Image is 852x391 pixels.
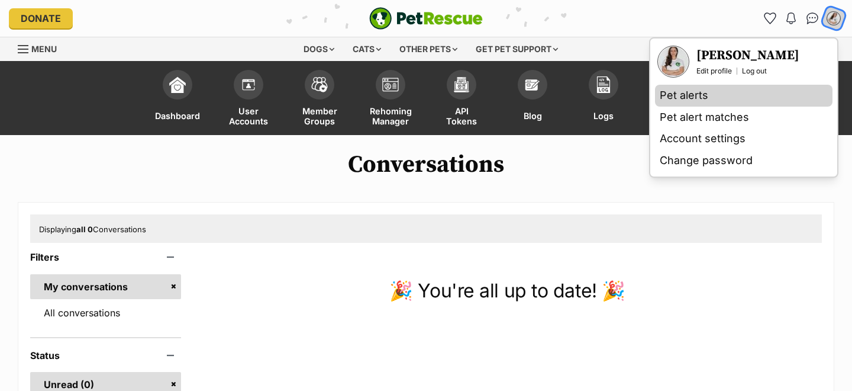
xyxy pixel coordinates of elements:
[9,8,73,28] a: Donate
[213,64,284,135] a: User Accounts
[30,252,181,262] header: Filters
[655,107,832,129] a: Pet alert matches
[467,37,566,61] div: Get pet support
[382,78,399,92] img: group-profile-icon-3fa3cf56718a62981997c0bc7e787c4b2cf8bcc04b72c1350f741eb67cf2f40e.svg
[30,350,181,361] header: Status
[453,76,470,93] img: api-icon-849e3a9e6f871e3acf1f60245d25b4cd0aad652aa5f5372336901a6a67317bd8.svg
[240,76,257,93] img: members-icon-d6bcda0bfb97e5ba05b48644448dc2971f67d37433e5abca221da40c41542bd5.svg
[821,6,845,30] button: My account
[169,76,186,93] img: dashboard-icon-eb2f2d2d3e046f16d808141f083e7271f6b2e854fb5c12c21221c1fb7104beca.svg
[657,46,689,78] a: Your profile
[155,105,200,126] span: Dashboard
[760,9,843,28] ul: Account quick links
[30,274,181,299] a: My conversations
[806,12,819,24] img: chat-41dd97257d64d25036548639549fe6c8038ab92f7586957e7f3b1b290dea8141.svg
[760,9,779,28] a: Favourites
[31,44,57,54] span: Menu
[369,7,483,30] img: logo-e224e6f780fb5917bec1dbf3a21bbac754714ae5b6737aabdf751b685950b380.svg
[524,76,541,93] img: blogs-icon-e71fceff818bbaa76155c998696f2ea9b8fc06abc828b24f45ee82a475c2fd99.svg
[441,105,482,126] span: API Tokens
[696,47,799,64] a: Your profile
[76,225,93,234] strong: all 0
[826,11,841,26] img: Laurel Richardson profile pic
[39,225,146,234] span: Displaying Conversations
[228,105,269,126] span: User Accounts
[655,85,832,107] a: Pet alerts
[742,66,767,76] a: Log out
[299,105,340,126] span: Member Groups
[593,105,614,126] span: Logs
[18,37,65,59] a: Menu
[595,76,612,93] img: logs-icon-5bf4c29380941ae54b88474b1138927238aebebbc450bc62c8517511492d5a22.svg
[497,64,568,135] a: Blog
[786,12,796,24] img: notifications-46538b983faf8c2785f20acdc204bb7945ddae34d4c08c2a6579f10ce5e182be.svg
[295,37,343,61] div: Dogs
[344,37,389,61] div: Cats
[355,64,426,135] a: Rehoming Manager
[524,105,542,126] span: Blog
[193,277,822,305] p: 🎉 You're all up to date! 🎉
[803,9,822,28] a: Conversations
[696,47,799,64] h3: [PERSON_NAME]
[311,77,328,92] img: team-members-icon-5396bd8760b3fe7c0b43da4ab00e1e3bb1a5d9ba89233759b79545d2d3fc5d0d.svg
[568,64,639,135] a: Logs
[30,300,181,325] a: All conversations
[391,37,466,61] div: Other pets
[426,64,497,135] a: API Tokens
[782,9,801,28] button: Notifications
[655,128,832,150] a: Account settings
[659,47,688,76] img: Laurel Richardson profile pic
[369,7,483,30] a: PetRescue
[284,64,355,135] a: Member Groups
[639,64,710,135] a: Tools
[696,66,732,76] a: Edit profile
[370,105,412,126] span: Rehoming Manager
[655,150,832,172] a: Change password
[142,64,213,135] a: Dashboard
